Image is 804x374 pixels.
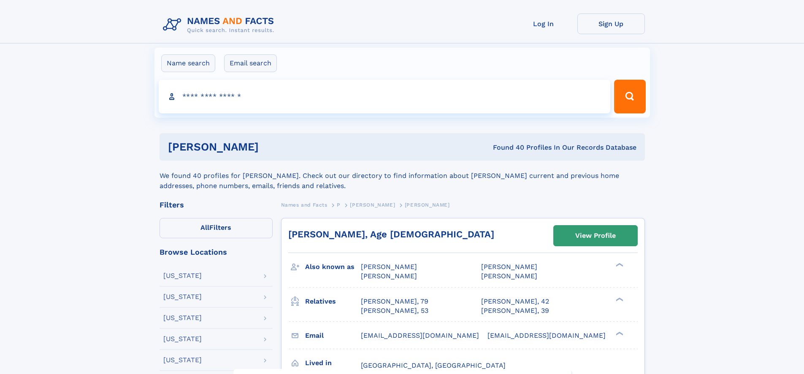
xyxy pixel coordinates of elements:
[163,357,202,363] div: [US_STATE]
[161,54,215,72] label: Name search
[361,361,506,369] span: [GEOGRAPHIC_DATA], [GEOGRAPHIC_DATA]
[305,356,361,370] h3: Lived in
[614,262,624,268] div: ❯
[160,218,273,238] label: Filters
[481,263,537,271] span: [PERSON_NAME]
[481,297,549,306] a: [PERSON_NAME], 42
[288,229,494,239] a: [PERSON_NAME], Age [DEMOGRAPHIC_DATA]
[160,201,273,209] div: Filters
[614,331,624,336] div: ❯
[361,263,417,271] span: [PERSON_NAME]
[281,199,328,210] a: Names and Facts
[200,223,209,231] span: All
[163,315,202,321] div: [US_STATE]
[159,80,611,113] input: search input
[160,248,273,256] div: Browse Locations
[350,202,395,208] span: [PERSON_NAME]
[575,226,616,245] div: View Profile
[481,306,549,315] a: [PERSON_NAME], 39
[614,80,645,113] button: Search Button
[405,202,450,208] span: [PERSON_NAME]
[160,161,645,191] div: We found 40 profiles for [PERSON_NAME]. Check out our directory to find information about [PERSON...
[337,202,341,208] span: P
[361,331,479,339] span: [EMAIL_ADDRESS][DOMAIN_NAME]
[163,293,202,300] div: [US_STATE]
[350,199,395,210] a: [PERSON_NAME]
[305,294,361,309] h3: Relatives
[160,13,281,36] img: Logo Names and Facts
[163,272,202,279] div: [US_STATE]
[361,297,428,306] a: [PERSON_NAME], 79
[224,54,277,72] label: Email search
[510,13,577,34] a: Log In
[554,226,637,246] a: View Profile
[305,260,361,274] h3: Also known as
[487,331,606,339] span: [EMAIL_ADDRESS][DOMAIN_NAME]
[337,199,341,210] a: P
[577,13,645,34] a: Sign Up
[361,306,428,315] a: [PERSON_NAME], 53
[614,296,624,302] div: ❯
[376,143,636,152] div: Found 40 Profiles In Our Records Database
[305,328,361,343] h3: Email
[361,272,417,280] span: [PERSON_NAME]
[168,142,376,152] h1: [PERSON_NAME]
[163,336,202,342] div: [US_STATE]
[481,272,537,280] span: [PERSON_NAME]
